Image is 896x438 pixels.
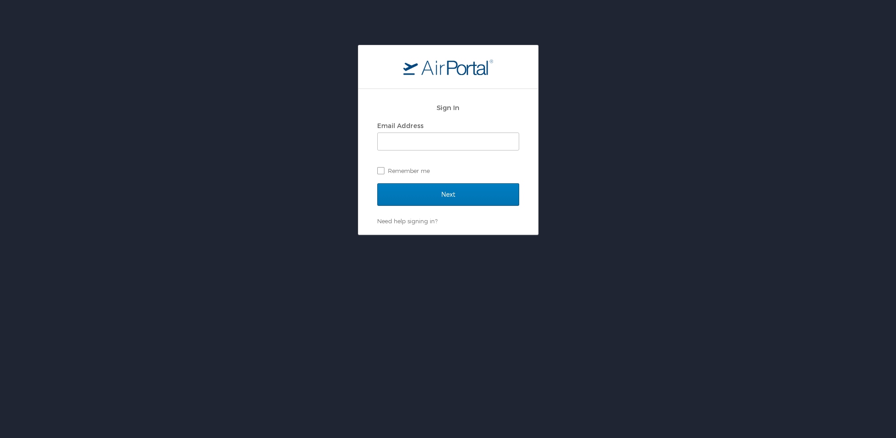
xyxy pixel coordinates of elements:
[377,102,519,113] h2: Sign In
[403,59,493,75] img: logo
[377,164,519,177] label: Remember me
[377,122,424,129] label: Email Address
[377,217,437,225] a: Need help signing in?
[377,183,519,206] input: Next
